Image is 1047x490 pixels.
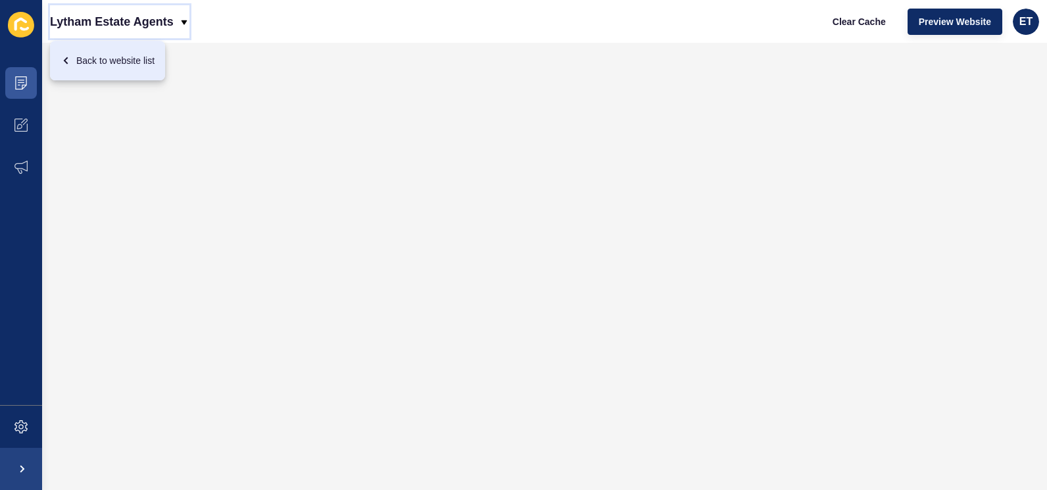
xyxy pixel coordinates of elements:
[908,9,1002,35] button: Preview Website
[821,9,897,35] button: Clear Cache
[1019,15,1033,28] span: ET
[833,15,886,28] span: Clear Cache
[61,49,155,72] div: Back to website list
[50,5,174,38] p: Lytham Estate Agents
[919,15,991,28] span: Preview Website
